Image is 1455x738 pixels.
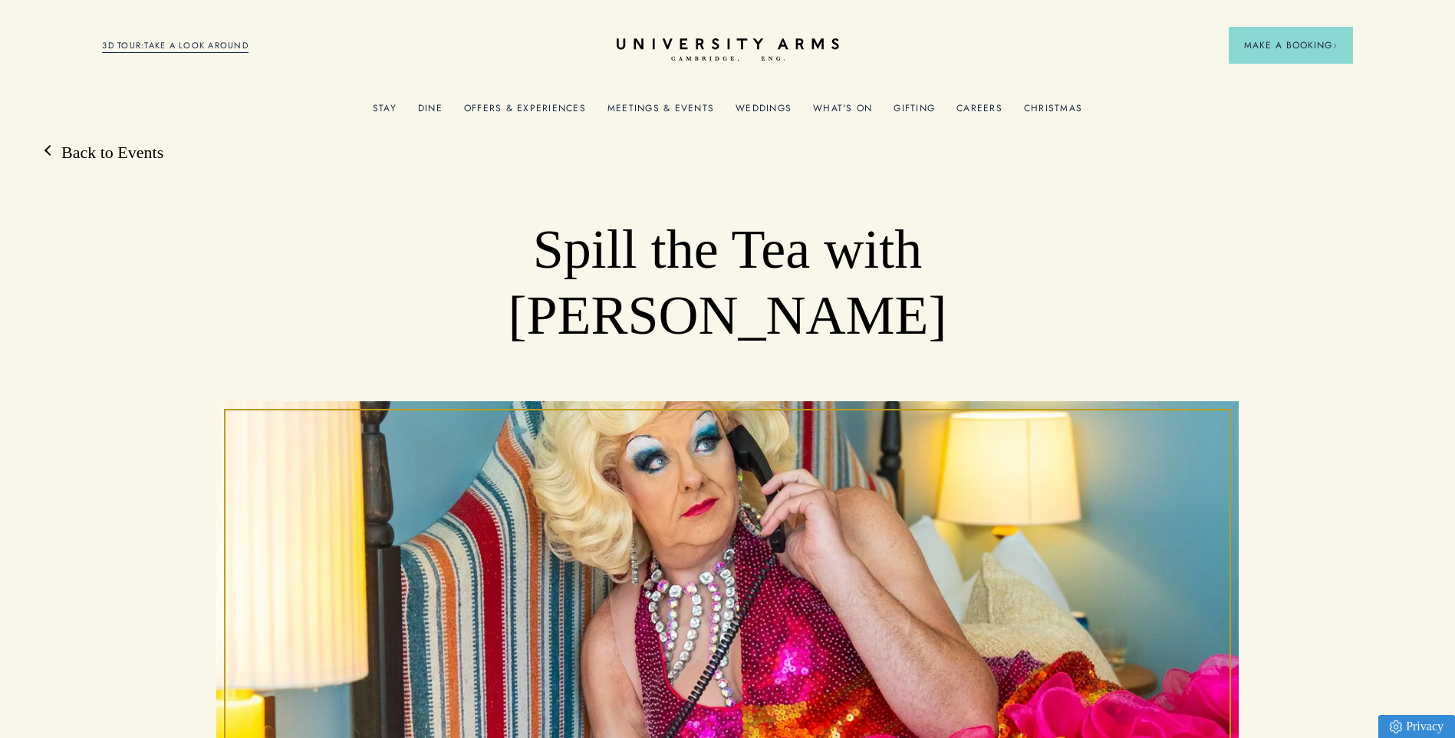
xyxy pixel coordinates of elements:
[617,38,839,62] a: Home
[102,39,249,53] a: 3D TOUR:TAKE A LOOK AROUND
[607,103,714,123] a: Meetings & Events
[418,103,443,123] a: Dine
[1378,715,1455,738] a: Privacy
[318,217,1137,348] h1: Spill the Tea with [PERSON_NAME]
[813,103,872,123] a: What's On
[1332,43,1338,48] img: Arrow icon
[956,103,1002,123] a: Careers
[894,103,935,123] a: Gifting
[1390,720,1402,733] img: Privacy
[464,103,586,123] a: Offers & Experiences
[736,103,792,123] a: Weddings
[1244,38,1338,52] span: Make a Booking
[46,141,163,164] a: Back to Events
[373,103,397,123] a: Stay
[1024,103,1082,123] a: Christmas
[1229,27,1353,64] button: Make a BookingArrow icon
